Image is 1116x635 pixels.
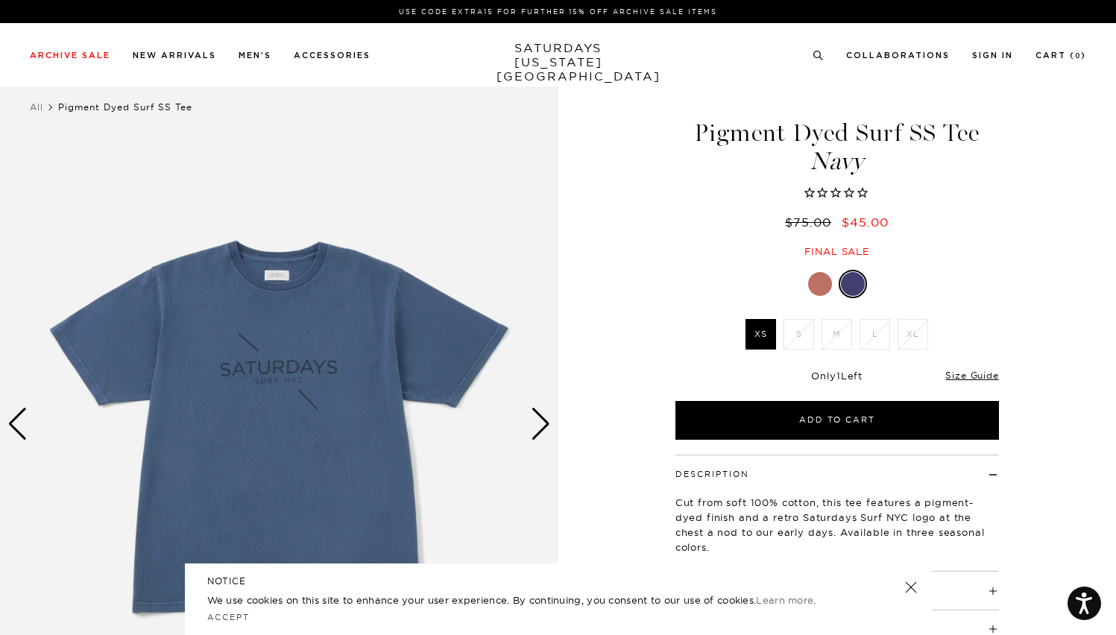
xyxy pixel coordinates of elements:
a: Accept [207,612,250,622]
button: Add to Cart [675,401,999,440]
a: Accessories [294,51,371,60]
p: Cut from soft 100% cotton, this tee features a pigment-dyed finish and a retro Saturdays Surf NYC... [675,495,999,555]
p: We use cookies on this site to enhance your user experience. By continuing, you consent to our us... [207,593,857,607]
span: Rated 0.0 out of 5 stars 0 reviews [673,186,1001,201]
span: Navy [673,149,1001,174]
del: $75.00 [785,215,837,230]
div: Final sale [673,245,1001,258]
label: XS [745,319,776,350]
a: Men's [239,51,271,60]
a: Cart (0) [1035,51,1086,60]
h5: NOTICE [207,575,909,588]
a: New Arrivals [133,51,216,60]
span: 1 [836,370,841,382]
span: Pigment Dyed Surf SS Tee [58,101,192,113]
a: Size Guide [945,370,998,381]
small: 0 [1075,53,1081,60]
a: All [30,101,43,113]
button: Description [675,470,749,478]
a: Archive Sale [30,51,110,60]
div: Previous slide [7,408,28,440]
span: $45.00 [842,215,889,230]
h1: Pigment Dyed Surf SS Tee [673,121,1001,174]
a: SATURDAYS[US_STATE][GEOGRAPHIC_DATA] [496,41,620,83]
a: Learn more [756,594,813,606]
div: Only Left [675,370,999,382]
a: Sign In [972,51,1013,60]
p: Use Code EXTRA15 for Further 15% Off Archive Sale Items [36,6,1080,17]
a: Collaborations [846,51,950,60]
div: Next slide [531,408,551,440]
